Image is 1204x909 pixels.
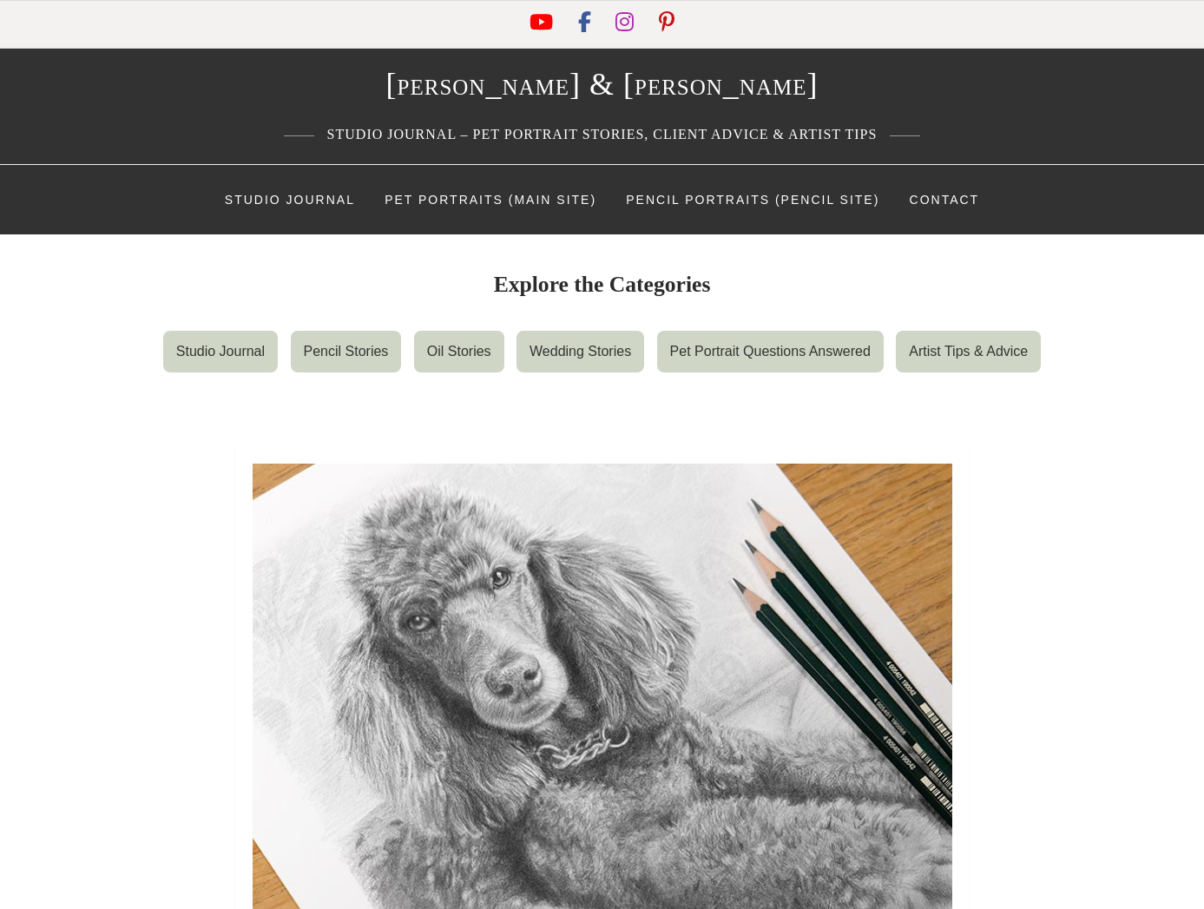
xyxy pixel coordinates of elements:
a: Studio Journal [212,174,368,226]
a: Wedding Stories [516,331,644,372]
a: YouTube [530,17,556,32]
a: Artist Tips & Advice [896,331,1041,372]
a: Pet Portrait Questions Answered [657,331,884,372]
a: Pet Portraits (Main Site) [372,174,609,226]
a: Studio Journal [163,331,278,372]
a: Pencil Stories [291,331,402,372]
a: Instagram [615,17,637,32]
a: Oil Stories [414,331,504,372]
a: Pencil Portraits (Pencil Site) [613,174,892,226]
a: Pinterest [659,17,674,32]
a: [PERSON_NAME] & [PERSON_NAME] [386,67,819,102]
a: Contact [897,174,993,226]
p: Studio Journal – Pet Portrait Stories, Client Advice & Artist Tips [69,114,1136,155]
a: Facebook [578,17,595,32]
